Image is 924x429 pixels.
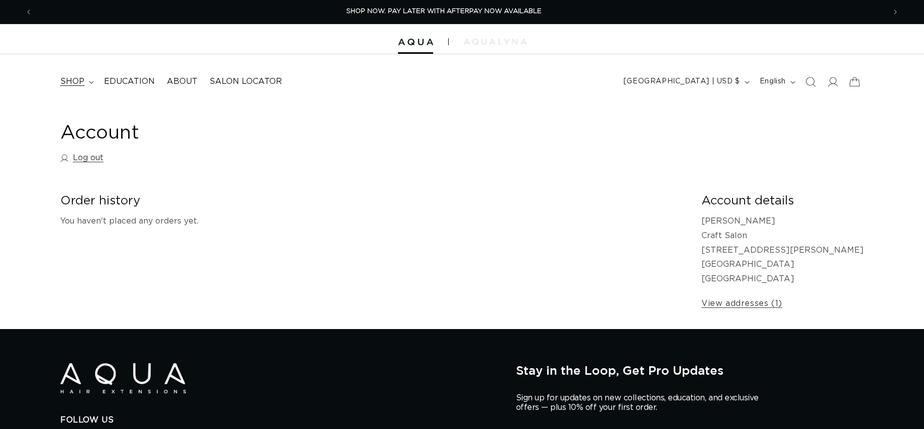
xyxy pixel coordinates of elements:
span: Education [104,76,155,87]
a: Log out [60,151,104,165]
summary: shop [54,70,98,93]
span: shop [60,76,84,87]
button: Previous announcement [18,3,40,22]
p: You haven't placed any orders yet. [60,214,685,229]
button: English [754,72,799,91]
span: SHOP NOW. PAY LATER WITH AFTERPAY NOW AVAILABLE [346,8,542,15]
a: Education [98,70,161,93]
img: aqualyna.com [464,39,527,45]
h2: Order history [60,193,685,209]
h2: Account details [701,193,864,209]
h1: Account [60,121,864,146]
span: About [167,76,197,87]
span: English [760,76,786,87]
span: Salon Locator [210,76,282,87]
img: Aqua Hair Extensions [60,363,186,394]
span: [GEOGRAPHIC_DATA] | USD $ [624,76,740,87]
button: Next announcement [884,3,906,22]
h2: Stay in the Loop, Get Pro Updates [516,363,864,377]
summary: Search [799,71,822,93]
img: Aqua Hair Extensions [398,39,433,46]
button: [GEOGRAPHIC_DATA] | USD $ [618,72,754,91]
a: View addresses (1) [701,296,782,311]
a: Salon Locator [203,70,288,93]
p: [PERSON_NAME] Craft Salon [STREET_ADDRESS][PERSON_NAME] [GEOGRAPHIC_DATA] [GEOGRAPHIC_DATA] [701,214,864,286]
p: Sign up for updates on new collections, education, and exclusive offers — plus 10% off your first... [516,393,767,412]
h2: Follow Us [60,415,501,425]
a: About [161,70,203,93]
